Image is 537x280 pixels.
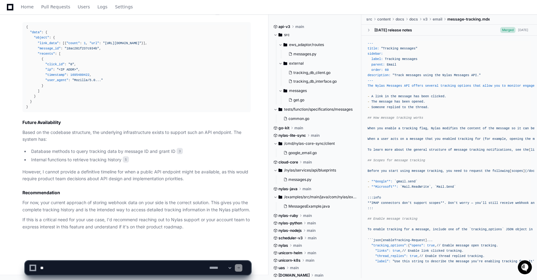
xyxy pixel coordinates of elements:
[414,148,427,151] span: general
[371,244,408,247] span: "tracking_options":
[412,227,414,231] span: a
[406,148,411,151] span: the
[368,116,423,120] span: ## How message tracking works
[284,168,336,173] span: /nylas/services/api/blueprints
[78,68,80,71] span: ,
[447,17,490,22] span: message-tracking.mdx
[448,148,452,151] span: of
[371,105,385,109] span: Someone
[62,65,75,70] span: Pylon
[281,175,353,184] button: messages.py
[485,169,490,173] span: the
[373,148,383,151] span: learn
[368,137,375,141] span: When
[273,30,357,40] button: src
[278,58,357,68] button: external
[392,73,481,77] span: "Track messages using the Nylas Messages API."
[45,30,47,34] span: {
[421,94,429,98] span: been
[368,73,391,77] span: description:
[448,227,454,231] span: one
[41,57,43,61] span: {
[80,41,82,45] span: :
[409,17,418,22] span: docs
[402,249,406,253] span: //
[368,105,369,109] span: -
[446,169,452,173] span: you
[278,186,297,191] span: nylas-java
[373,227,385,231] span: enable
[278,193,282,201] svg: Directory
[368,100,369,103] span: -
[278,167,282,174] svg: Directory
[84,41,86,45] span: 1
[398,126,400,130] span: a
[396,17,404,22] span: docs
[21,5,34,9] span: Home
[412,100,425,103] span: opened.
[402,57,417,61] span: messages
[293,98,304,103] span: get.go
[492,169,510,173] span: following
[460,201,469,205] span: worry
[398,94,412,98] span: message
[469,227,504,231] span: `tracking_options`
[53,36,55,39] span: {
[429,148,446,151] span: structure
[456,227,460,231] span: of
[281,149,353,157] button: google_email.go
[293,70,330,75] span: tracking_db_client.go
[288,177,311,182] span: messages.py
[460,126,465,130] span: the
[278,243,288,248] span: nylas
[433,227,446,231] span: include
[281,114,353,123] button: common.go
[500,201,513,205] span: receive
[34,94,36,98] span: }
[89,73,91,77] span: ,
[99,47,101,50] span: ,
[517,126,521,130] span: it
[368,238,381,242] span: ```json
[281,202,353,211] button: MessagesExample.java
[416,227,431,231] span: message,
[41,5,70,9] span: Pull Requests
[368,79,373,82] span: ---
[433,17,442,22] span: email
[371,62,385,66] span: parent:
[483,137,491,141] span: (for
[368,169,379,173] span: Before
[500,27,516,33] span: Merged
[375,249,391,253] span: "links":
[311,133,320,138] span: main
[66,73,68,77] span: :
[284,107,353,112] span: tests/function/specifications/messages
[38,89,40,93] span: ]
[53,68,55,71] span: :
[89,41,99,45] span: "url"
[106,48,113,56] button: Start new chat
[368,217,417,221] span: ## Enable message tracking
[38,52,55,56] span: "recents"
[44,65,75,70] a: Powered byPylon
[368,52,383,56] span: sidebar:
[381,137,389,141] span: user
[456,244,469,247] span: message
[377,126,383,130] span: you
[45,73,67,77] span: "timestamp"
[6,6,19,19] img: PlayerZero
[368,94,369,98] span: -
[377,17,391,22] span: content
[278,160,298,165] span: cloud-core
[437,244,440,247] span: //
[283,87,287,94] svg: Directory
[385,57,400,61] span: Tracking
[21,53,81,57] div: We're offline, we'll be back soon
[22,119,251,126] h2: Future Availability
[387,105,400,109] span: replied
[394,100,400,103] span: has
[6,46,17,57] img: 1736555170064-99ba0984-63c1-480f-8ee9-699278ef63ed
[431,126,440,130] span: Nylas
[385,126,396,130] span: enable
[64,47,99,50] span: "18ac281f237c934b"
